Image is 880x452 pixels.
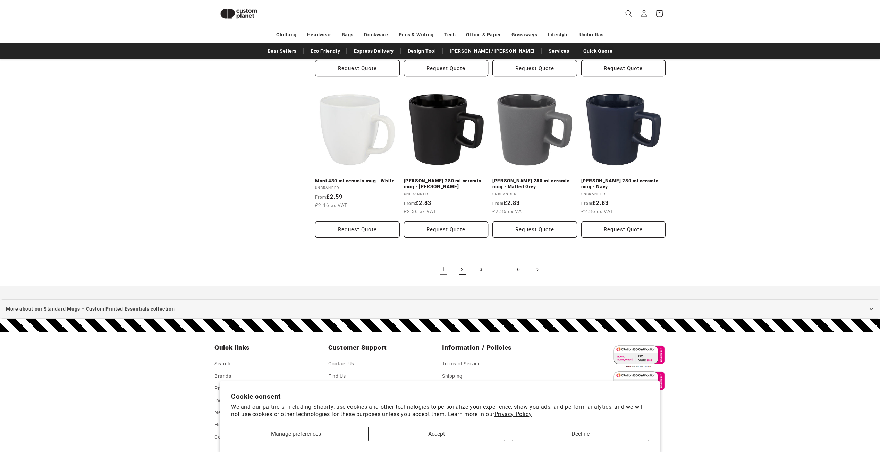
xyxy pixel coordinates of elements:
[530,262,545,277] a: Next page
[511,262,526,277] a: Page 6
[231,427,361,441] button: Manage preferences
[342,29,354,41] a: Bags
[214,431,246,443] a: Certifications
[444,29,456,41] a: Tech
[446,45,538,57] a: [PERSON_NAME] / [PERSON_NAME]
[271,431,321,437] span: Manage preferences
[492,60,577,76] button: Request Quote
[442,344,552,352] h2: Information / Policies
[621,6,636,21] summary: Search
[315,60,400,76] button: Request Quote
[214,3,263,25] img: Custom Planet
[580,45,616,57] a: Quick Quote
[548,29,569,41] a: Lifestyle
[610,344,666,370] img: ISO 9001 Certified
[545,45,573,57] a: Services
[214,394,261,407] a: Industry Guide Blog
[581,60,666,76] button: Request Quote
[328,370,346,382] a: Find Us
[276,29,297,41] a: Clothing
[473,262,489,277] a: Page 3
[328,344,438,352] h2: Customer Support
[214,382,245,394] a: Printing Blog
[404,178,489,190] a: [PERSON_NAME] 280 ml ceramic mug - [PERSON_NAME]
[761,377,880,452] iframe: Chat Widget
[404,221,489,238] button: Request Quote
[404,45,440,57] a: Design Tool
[307,45,344,57] a: Eco Friendly
[579,29,604,41] a: Umbrellas
[214,407,239,419] a: News Blog
[264,45,300,57] a: Best Sellers
[328,359,354,370] a: Contact Us
[610,370,666,395] img: ISO 14001 Certified
[399,29,434,41] a: Pens & Writing
[581,178,666,190] a: [PERSON_NAME] 280 ml ceramic mug - Navy
[492,262,507,277] span: …
[492,178,577,190] a: [PERSON_NAME] 280 ml ceramic mug - Matted Grey
[494,411,532,417] a: Privacy Policy
[231,392,649,400] h2: Cookie consent
[368,427,505,441] button: Accept
[442,359,481,370] a: Terms of Service
[581,221,666,238] button: Request Quote
[442,370,463,382] a: Shipping
[492,221,577,238] button: Request Quote
[6,305,175,313] span: More about our Standard Mugs – Custom Printed Essentials collection
[364,29,388,41] a: Drinkware
[466,29,501,41] a: Office & Paper
[512,427,649,441] button: Decline
[214,419,248,431] a: Helpful Guides
[350,45,397,57] a: Express Delivery
[307,29,331,41] a: Headwear
[315,178,400,184] a: Moni 430 ml ceramic mug - White
[231,403,649,418] p: We and our partners, including Shopify, use cookies and other technologies to personalize your ex...
[214,344,324,352] h2: Quick links
[214,359,231,370] a: Search
[315,262,666,277] nav: Pagination
[315,221,400,238] button: Request Quote
[214,370,231,382] a: Brands
[436,262,451,277] a: Page 1
[404,60,489,76] button: Request Quote
[511,29,537,41] a: Giveaways
[455,262,470,277] a: Page 2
